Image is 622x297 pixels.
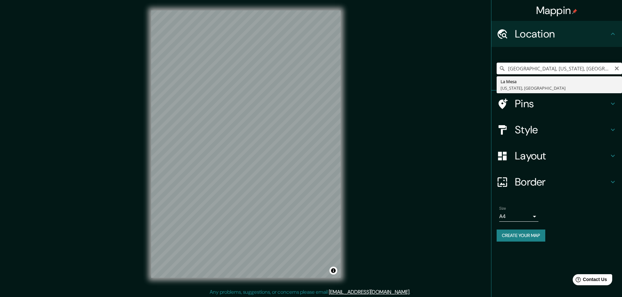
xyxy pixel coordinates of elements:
[499,211,538,222] div: A4
[499,206,506,211] label: Size
[515,27,609,40] h4: Location
[497,63,622,74] input: Pick your city or area
[501,85,618,91] div: [US_STATE], [GEOGRAPHIC_DATA]
[515,149,609,162] h4: Layout
[410,288,411,296] div: .
[515,175,609,188] h4: Border
[491,169,622,195] div: Border
[536,4,578,17] h4: Mappin
[515,97,609,110] h4: Pins
[411,288,413,296] div: .
[491,21,622,47] div: Location
[501,78,618,85] div: La Mesa
[151,10,341,278] canvas: Map
[572,9,577,14] img: pin-icon.png
[614,65,619,71] button: Clear
[329,289,409,295] a: [EMAIL_ADDRESS][DOMAIN_NAME]
[564,272,615,290] iframe: Help widget launcher
[497,230,545,242] button: Create your map
[210,288,410,296] p: Any problems, suggestions, or concerns please email .
[329,267,337,275] button: Toggle attribution
[491,117,622,143] div: Style
[491,91,622,117] div: Pins
[491,143,622,169] div: Layout
[515,123,609,136] h4: Style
